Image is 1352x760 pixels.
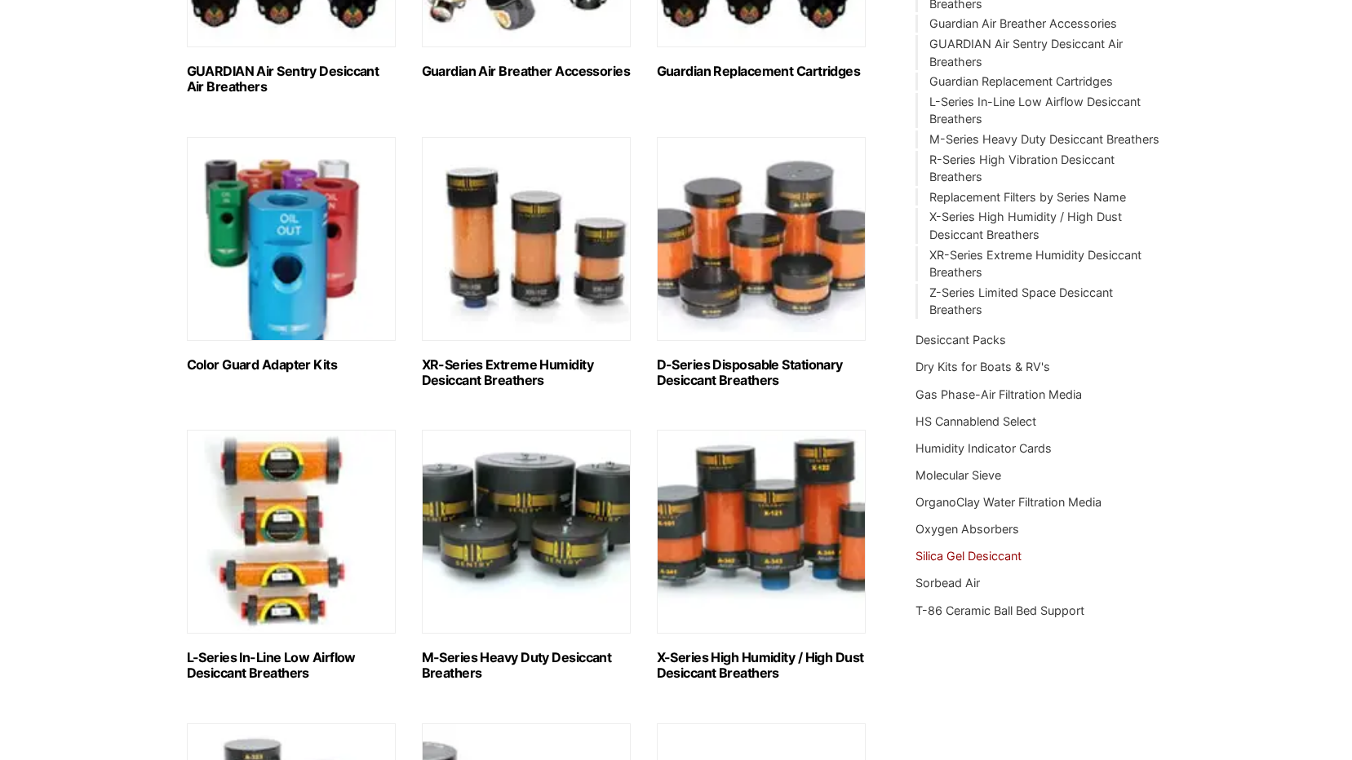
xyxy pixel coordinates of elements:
[915,333,1006,347] a: Desiccant Packs
[657,357,866,388] h2: D-Series Disposable Stationary Desiccant Breathers
[657,430,866,681] a: Visit product category X-Series High Humidity / High Dust Desiccant Breathers
[929,37,1123,68] a: GUARDIAN Air Sentry Desiccant Air Breathers
[915,549,1022,563] a: Silica Gel Desiccant
[422,357,631,388] h2: XR-Series Extreme Humidity Desiccant Breathers
[657,650,866,681] h2: X-Series High Humidity / High Dust Desiccant Breathers
[915,576,980,590] a: Sorbead Air
[915,387,1082,401] a: Gas Phase-Air Filtration Media
[929,190,1126,204] a: Replacement Filters by Series Name
[422,137,631,388] a: Visit product category XR-Series Extreme Humidity Desiccant Breathers
[657,137,866,388] a: Visit product category D-Series Disposable Stationary Desiccant Breathers
[929,16,1117,30] a: Guardian Air Breather Accessories
[929,210,1122,241] a: X-Series High Humidity / High Dust Desiccant Breathers
[187,650,396,681] h2: L-Series In-Line Low Airflow Desiccant Breathers
[422,430,631,634] img: M-Series Heavy Duty Desiccant Breathers
[187,137,396,341] img: Color Guard Adapter Kits
[422,650,631,681] h2: M-Series Heavy Duty Desiccant Breathers
[915,468,1001,482] a: Molecular Sieve
[422,137,631,341] img: XR-Series Extreme Humidity Desiccant Breathers
[422,64,631,79] h2: Guardian Air Breather Accessories
[915,495,1102,509] a: OrganoClay Water Filtration Media
[657,430,866,634] img: X-Series High Humidity / High Dust Desiccant Breathers
[929,152,1115,184] a: R-Series High Vibration Desiccant Breathers
[187,137,396,373] a: Visit product category Color Guard Adapter Kits
[929,132,1159,146] a: M-Series Heavy Duty Desiccant Breathers
[187,430,396,634] img: L-Series In-Line Low Airflow Desiccant Breathers
[915,414,1036,428] a: HS Cannablend Select
[915,522,1019,536] a: Oxygen Absorbers
[929,248,1141,280] a: XR-Series Extreme Humidity Desiccant Breathers
[929,74,1113,88] a: Guardian Replacement Cartridges
[187,64,396,95] h2: GUARDIAN Air Sentry Desiccant Air Breathers
[929,95,1141,126] a: L-Series In-Line Low Airflow Desiccant Breathers
[187,430,396,681] a: Visit product category L-Series In-Line Low Airflow Desiccant Breathers
[915,441,1052,455] a: Humidity Indicator Cards
[187,357,396,373] h2: Color Guard Adapter Kits
[929,285,1113,317] a: Z-Series Limited Space Desiccant Breathers
[915,603,1084,617] a: T-86 Ceramic Ball Bed Support
[915,360,1050,373] a: Dry Kits for Boats & RV's
[422,430,631,681] a: Visit product category M-Series Heavy Duty Desiccant Breathers
[657,64,866,79] h2: Guardian Replacement Cartridges
[657,137,866,341] img: D-Series Disposable Stationary Desiccant Breathers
